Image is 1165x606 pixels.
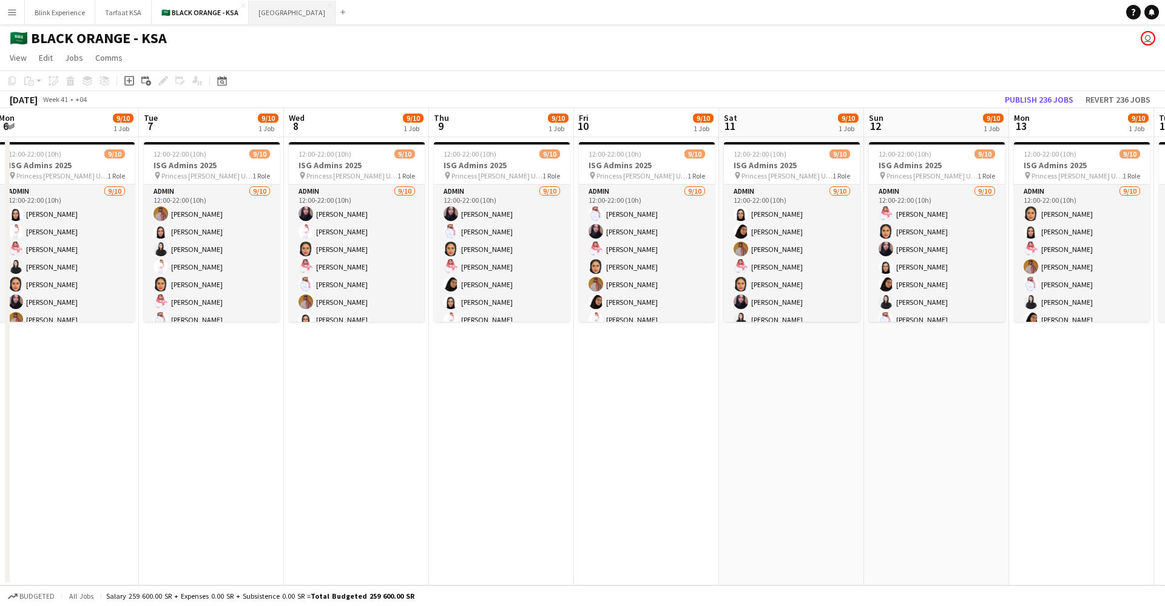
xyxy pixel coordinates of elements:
[684,149,705,158] span: 9/10
[741,171,832,180] span: Princess [PERSON_NAME] University
[152,1,249,24] button: 🇸🇦 BLACK ORANGE - KSA
[724,112,737,123] span: Sat
[434,160,570,171] h3: ISG Admins 2025
[161,171,252,180] span: Princess [PERSON_NAME] University
[1141,31,1155,46] app-user-avatar: Abdulwahab Al Hijan
[95,1,152,24] button: Tarfaat KSA
[144,142,280,322] app-job-card: 12:00-22:00 (10h)9/10ISG Admins 2025 Princess [PERSON_NAME] University1 RoleAdmin9/1012:00-22:00 ...
[839,124,858,133] div: 1 Job
[65,52,83,63] span: Jobs
[879,149,931,158] span: 12:00-22:00 (10h)
[252,171,270,180] span: 1 Role
[34,50,58,66] a: Edit
[974,149,995,158] span: 9/10
[10,52,27,63] span: View
[258,114,279,123] span: 9/10
[869,142,1005,322] app-job-card: 12:00-22:00 (10h)9/10ISG Admins 2025 Princess [PERSON_NAME] University1 RoleAdmin9/1012:00-22:00 ...
[142,119,158,133] span: 7
[434,185,570,384] app-card-role: Admin9/1012:00-22:00 (10h)[PERSON_NAME][PERSON_NAME][PERSON_NAME][PERSON_NAME][PERSON_NAME][PERSO...
[869,185,1005,384] app-card-role: Admin9/1012:00-22:00 (10h)[PERSON_NAME][PERSON_NAME][PERSON_NAME][PERSON_NAME][PERSON_NAME][PERSO...
[1129,124,1148,133] div: 1 Job
[60,50,88,66] a: Jobs
[1014,142,1150,322] app-job-card: 12:00-22:00 (10h)9/10ISG Admins 2025 Princess [PERSON_NAME] University1 RoleAdmin9/1012:00-22:00 ...
[579,160,715,171] h3: ISG Admins 2025
[539,149,560,158] span: 9/10
[832,171,850,180] span: 1 Role
[106,591,414,601] div: Salary 259 600.00 SR + Expenses 0.00 SR + Subsistence 0.00 SR =
[722,119,737,133] span: 11
[95,52,123,63] span: Comms
[1014,112,1030,123] span: Mon
[978,171,995,180] span: 1 Role
[549,124,568,133] div: 1 Job
[90,50,127,66] a: Comms
[1128,114,1149,123] span: 9/10
[869,160,1005,171] h3: ISG Admins 2025
[984,124,1003,133] div: 1 Job
[869,112,883,123] span: Sun
[394,149,415,158] span: 9/10
[1014,160,1150,171] h3: ISG Admins 2025
[113,124,133,133] div: 1 Job
[724,142,860,322] div: 12:00-22:00 (10h)9/10ISG Admins 2025 Princess [PERSON_NAME] University1 RoleAdmin9/1012:00-22:00 ...
[838,114,859,123] span: 9/10
[144,160,280,171] h3: ISG Admins 2025
[579,185,715,384] app-card-role: Admin9/1012:00-22:00 (10h)[PERSON_NAME][PERSON_NAME][PERSON_NAME][PERSON_NAME][PERSON_NAME][PERSO...
[1081,92,1155,107] button: Revert 236 jobs
[113,114,133,123] span: 9/10
[249,149,270,158] span: 9/10
[154,149,206,158] span: 12:00-22:00 (10h)
[287,119,305,133] span: 8
[306,171,397,180] span: Princess [PERSON_NAME] University
[6,590,56,603] button: Budgeted
[107,171,125,180] span: 1 Role
[19,592,55,601] span: Budgeted
[579,142,715,322] app-job-card: 12:00-22:00 (10h)9/10ISG Admins 2025 Princess [PERSON_NAME] University1 RoleAdmin9/1012:00-22:00 ...
[596,171,687,180] span: Princess [PERSON_NAME] University
[10,94,38,106] div: [DATE]
[542,171,560,180] span: 1 Role
[404,124,423,133] div: 1 Job
[687,171,705,180] span: 1 Role
[75,95,87,104] div: +04
[104,149,125,158] span: 9/10
[1119,149,1140,158] span: 9/10
[1014,185,1150,384] app-card-role: Admin9/1012:00-22:00 (10h)[PERSON_NAME][PERSON_NAME][PERSON_NAME][PERSON_NAME][PERSON_NAME][PERSO...
[144,185,280,384] app-card-role: Admin9/1012:00-22:00 (10h)[PERSON_NAME][PERSON_NAME][PERSON_NAME][PERSON_NAME][PERSON_NAME][PERSO...
[8,149,61,158] span: 12:00-22:00 (10h)
[444,149,496,158] span: 12:00-22:00 (10h)
[589,149,641,158] span: 12:00-22:00 (10h)
[432,119,449,133] span: 9
[451,171,542,180] span: Princess [PERSON_NAME] University
[299,149,351,158] span: 12:00-22:00 (10h)
[311,591,414,601] span: Total Budgeted 259 600.00 SR
[5,50,32,66] a: View
[886,171,978,180] span: Princess [PERSON_NAME] University
[1123,171,1140,180] span: 1 Role
[144,112,158,123] span: Tue
[39,52,53,63] span: Edit
[289,142,425,322] app-job-card: 12:00-22:00 (10h)9/10ISG Admins 2025 Princess [PERSON_NAME] University1 RoleAdmin9/1012:00-22:00 ...
[1000,92,1078,107] button: Publish 236 jobs
[579,112,589,123] span: Fri
[397,171,415,180] span: 1 Role
[1012,119,1030,133] span: 13
[289,112,305,123] span: Wed
[40,95,70,104] span: Week 41
[434,142,570,322] app-job-card: 12:00-22:00 (10h)9/10ISG Admins 2025 Princess [PERSON_NAME] University1 RoleAdmin9/1012:00-22:00 ...
[983,114,1004,123] span: 9/10
[867,119,883,133] span: 12
[289,160,425,171] h3: ISG Admins 2025
[25,1,95,24] button: Blink Experience
[258,124,278,133] div: 1 Job
[693,114,714,123] span: 9/10
[694,124,713,133] div: 1 Job
[434,112,449,123] span: Thu
[734,149,786,158] span: 12:00-22:00 (10h)
[724,185,860,384] app-card-role: Admin9/1012:00-22:00 (10h)[PERSON_NAME][PERSON_NAME][PERSON_NAME][PERSON_NAME][PERSON_NAME][PERSO...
